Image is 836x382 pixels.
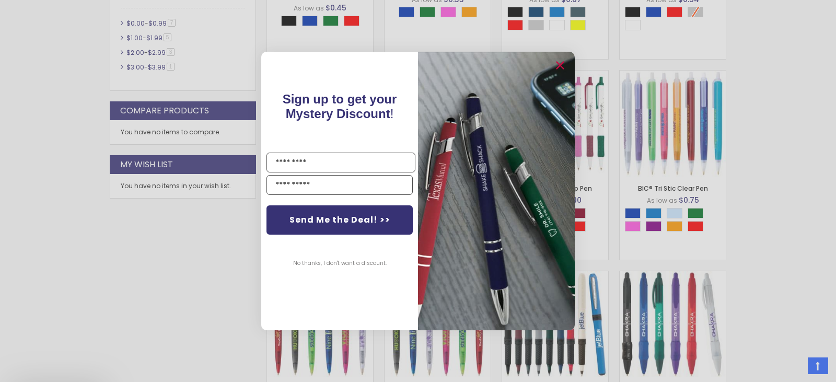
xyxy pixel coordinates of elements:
[288,250,392,276] button: No thanks, I don't want a discount.
[266,205,413,235] button: Send Me the Deal! >>
[552,57,568,74] button: Close dialog
[283,92,397,121] span: Sign up to get your Mystery Discount
[283,92,397,121] span: !
[418,52,575,330] img: pop-up-image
